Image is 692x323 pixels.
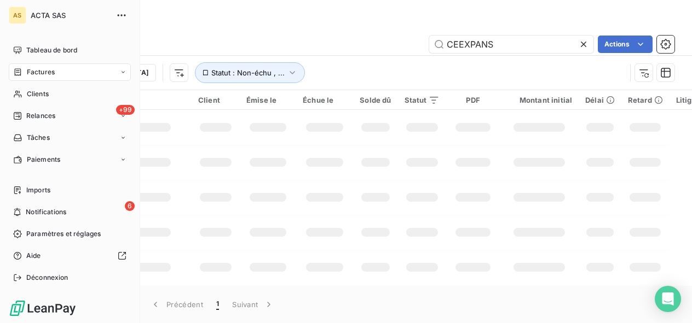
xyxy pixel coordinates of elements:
span: Relances [26,111,55,121]
button: Actions [598,36,653,53]
div: Solde dû [360,96,391,104]
img: Logo LeanPay [9,299,77,317]
div: Échue le [303,96,347,104]
div: Statut [405,96,440,104]
button: 1 [210,293,226,316]
button: Statut : Non-échu , ... [195,62,305,83]
span: 6 [125,201,135,211]
div: Retard [628,96,663,104]
div: Montant initial [506,96,572,104]
span: Paramètres et réglages [26,229,101,239]
div: Délai [585,96,615,104]
span: Aide [26,251,41,261]
span: Clients [27,89,49,99]
a: Aide [9,247,131,265]
span: ACTA SAS [31,11,109,20]
div: PDF [453,96,493,104]
span: Tâches [27,133,50,143]
button: Suivant [226,293,281,316]
span: 1 [216,299,219,310]
button: Précédent [143,293,210,316]
div: Open Intercom Messenger [655,286,681,312]
span: Factures [27,67,55,77]
span: Imports [26,185,50,195]
input: Rechercher [429,36,593,53]
span: Tableau de bord [26,45,77,55]
span: Statut : Non-échu , ... [211,68,285,77]
div: AS [9,7,26,24]
div: Client [198,96,233,104]
div: Émise le [246,96,290,104]
span: Déconnexion [26,273,68,283]
span: +99 [116,105,135,115]
span: Notifications [26,207,66,217]
span: Paiements [27,155,60,165]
